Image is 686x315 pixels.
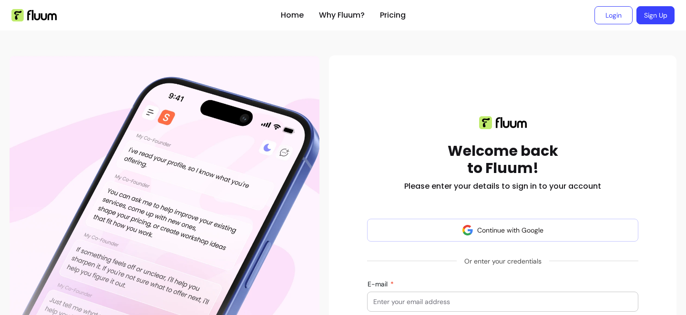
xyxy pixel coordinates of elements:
a: Why Fluum? [319,10,365,21]
h2: Please enter your details to sign in to your account [404,181,601,192]
a: Sign Up [636,6,675,24]
img: Fluum Logo [11,9,57,21]
a: Login [594,6,633,24]
img: avatar [462,224,473,236]
img: Fluum logo [479,116,527,129]
button: Continue with Google [367,219,638,242]
span: Or enter your credentials [457,253,549,270]
input: E-mail [373,297,632,306]
h1: Welcome back to Fluum! [448,142,558,177]
a: Pricing [380,10,406,21]
span: E-mail [368,280,389,288]
a: Home [281,10,304,21]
